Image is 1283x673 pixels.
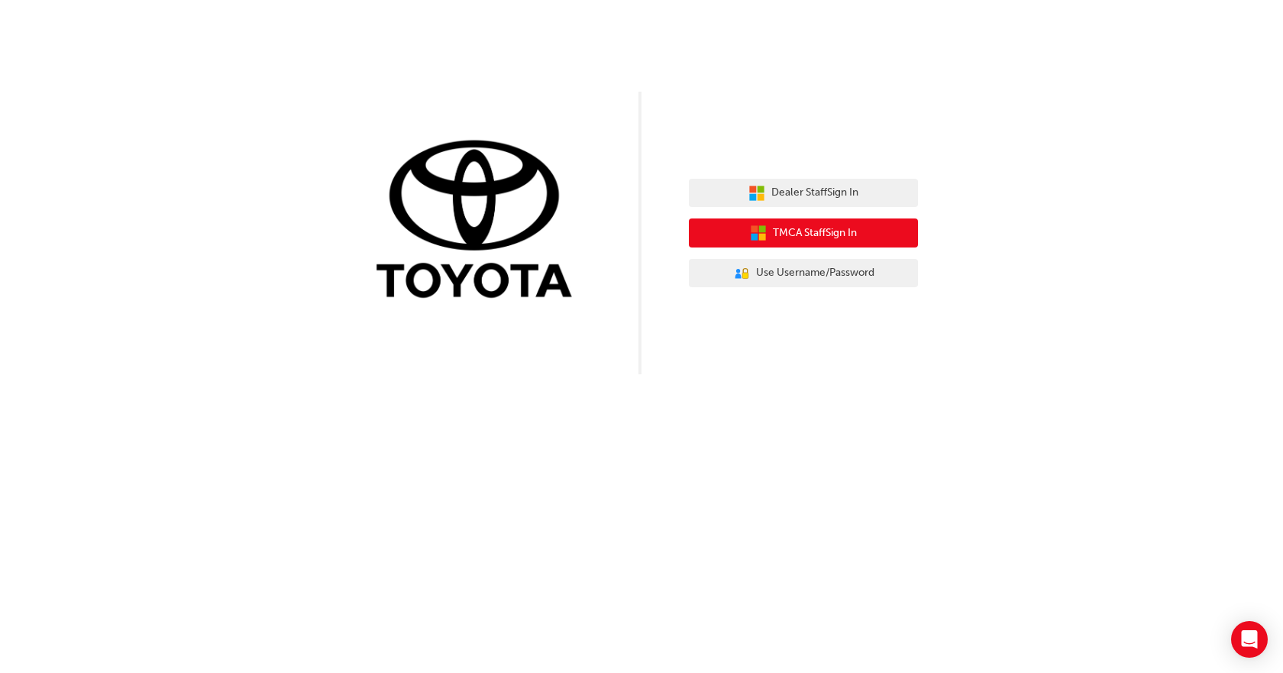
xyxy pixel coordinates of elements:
[756,264,874,282] span: Use Username/Password
[689,179,918,208] button: Dealer StaffSign In
[1231,621,1268,658] div: Open Intercom Messenger
[689,259,918,288] button: Use Username/Password
[365,137,594,306] img: Trak
[689,218,918,248] button: TMCA StaffSign In
[773,225,857,242] span: TMCA Staff Sign In
[771,184,858,202] span: Dealer Staff Sign In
